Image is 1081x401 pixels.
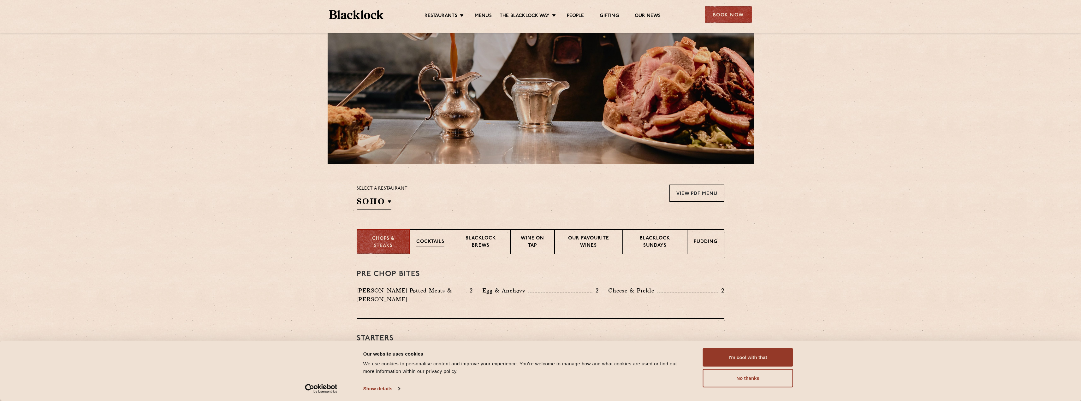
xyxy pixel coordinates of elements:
[703,369,793,387] button: No thanks
[629,235,680,250] p: Blacklock Sundays
[458,235,504,250] p: Blacklock Brews
[694,239,717,246] p: Pudding
[600,13,619,20] a: Gifting
[517,235,548,250] p: Wine on Tap
[363,384,400,393] a: Show details
[475,13,492,20] a: Menus
[561,235,616,250] p: Our favourite wines
[416,239,444,246] p: Cocktails
[357,270,724,278] h3: Pre Chop Bites
[705,6,752,23] div: Book Now
[425,13,457,20] a: Restaurants
[357,286,466,304] p: [PERSON_NAME] Potted Meats & [PERSON_NAME]
[482,286,528,295] p: Egg & Anchovy
[357,196,391,210] h2: SOHO
[635,13,661,20] a: Our News
[363,360,689,375] div: We use cookies to personalise content and improve your experience. You're welcome to manage how a...
[329,10,384,19] img: BL_Textured_Logo-footer-cropped.svg
[294,384,349,393] a: Usercentrics Cookiebot - opens in a new window
[718,286,724,295] p: 2
[466,286,473,295] p: 2
[357,334,724,343] h3: Starters
[669,185,724,202] a: View PDF Menu
[364,235,403,250] p: Chops & Steaks
[608,286,657,295] p: Cheese & Pickle
[363,350,689,357] div: Our website uses cookies
[703,348,793,367] button: I'm cool with that
[592,286,599,295] p: 2
[357,185,407,193] p: Select a restaurant
[500,13,549,20] a: The Blacklock Way
[567,13,584,20] a: People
